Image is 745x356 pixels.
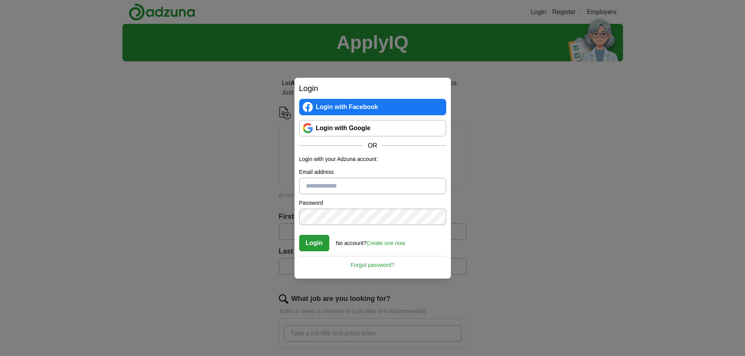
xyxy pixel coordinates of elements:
a: Login with Google [299,120,446,136]
div: No account? [336,234,405,247]
h2: Login [299,82,446,94]
span: OR [363,141,382,150]
a: Create one now [366,240,405,246]
a: Login with Facebook [299,99,446,115]
p: Login with your Adzuna account: [299,155,446,163]
button: Login [299,235,330,251]
label: Password [299,199,446,207]
label: Email address [299,168,446,176]
a: Forgot password? [299,256,446,269]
